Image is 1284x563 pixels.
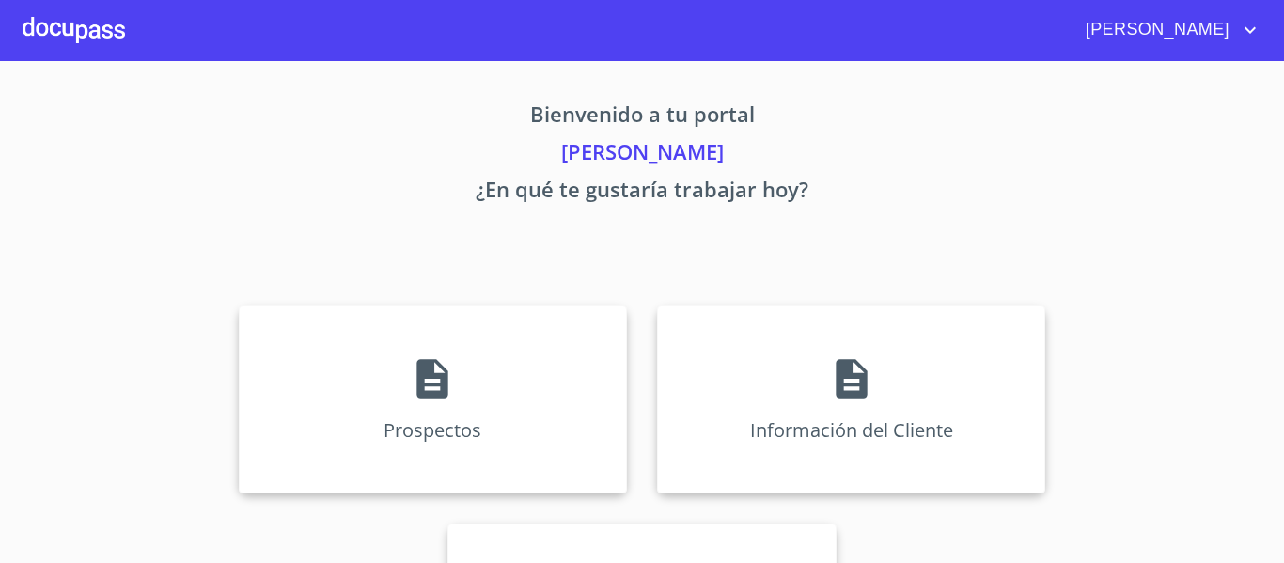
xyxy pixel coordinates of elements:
[63,136,1221,174] p: [PERSON_NAME]
[1072,15,1261,45] button: account of current user
[1072,15,1239,45] span: [PERSON_NAME]
[63,99,1221,136] p: Bienvenido a tu portal
[750,417,953,443] p: Información del Cliente
[63,174,1221,211] p: ¿En qué te gustaría trabajar hoy?
[384,417,481,443] p: Prospectos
